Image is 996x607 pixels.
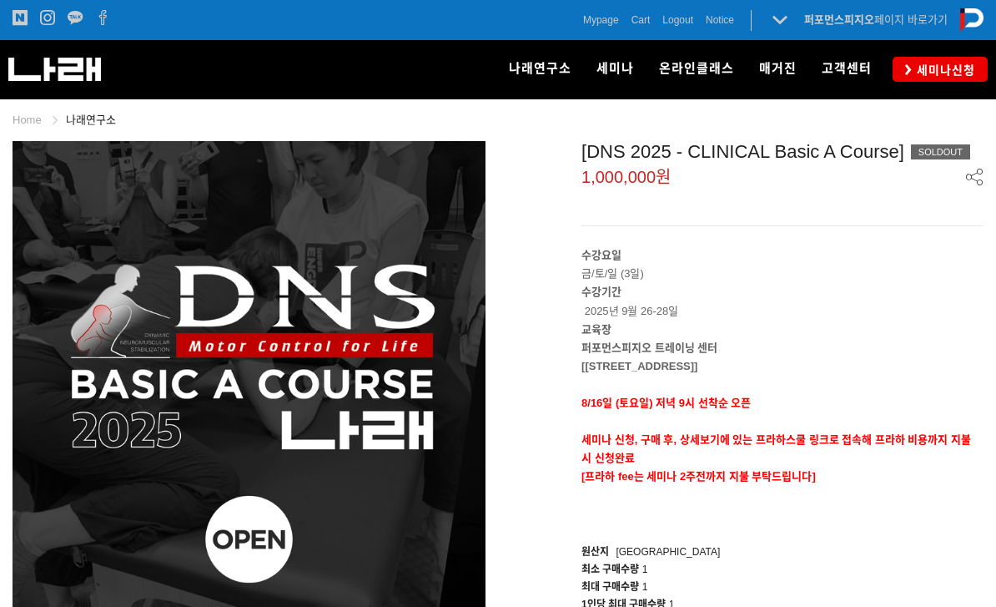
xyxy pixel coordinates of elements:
[759,61,797,76] span: 매거진
[631,12,651,28] a: Cart
[584,40,646,99] a: 세미나
[662,12,693,28] a: Logout
[581,249,621,261] strong: 수강요일
[804,13,874,26] strong: 퍼포먼스피지오
[509,61,571,76] span: 나래연구소
[581,323,611,336] strong: 교육장
[616,546,720,558] span: [GEOGRAPHIC_DATA]
[646,40,747,99] a: 온라인클래스
[66,114,116,126] a: 나래연구소
[581,470,816,483] span: [프라하 fee는 세미나 2주전까지 지불 부탁드립니다]
[659,61,734,76] span: 온라인클래스
[642,581,648,593] span: 1
[581,141,983,163] div: [DNS 2025 - CLINICAL Basic A Course]
[581,286,621,298] strong: 수강기간
[581,246,983,283] p: 금/토/일 (3일)
[581,564,639,575] span: 최소 구매수량
[747,40,809,99] a: 매거진
[581,433,971,464] strong: 세미나 신청, 구매 후, 상세보기에 있는 프라하스쿨 링크로 접속해 프라하 비용까지 지불 시 신청완료
[581,581,639,593] span: 최대 구매수량
[583,12,619,28] a: Mypage
[822,61,872,76] span: 고객센터
[809,40,884,99] a: 고객센터
[581,283,983,320] p: 2025년 9월 26-28일
[581,360,697,372] strong: [[STREET_ADDRESS]]
[911,144,970,159] div: SOLDOUT
[581,397,751,409] span: 8/16일 (토요일) 저녁 9시 선착순 오픈
[912,62,975,78] span: 세미나신청
[581,169,671,185] span: 1,000,000원
[706,12,734,28] a: Notice
[496,40,584,99] a: 나래연구소
[596,61,634,76] span: 세미나
[804,13,948,26] a: 퍼포먼스피지오페이지 바로가기
[893,57,988,81] a: 세미나신청
[581,341,717,354] strong: 퍼포먼스피지오 트레이닝 센터
[13,114,42,126] a: Home
[581,546,609,558] span: 원산지
[642,564,648,575] span: 1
